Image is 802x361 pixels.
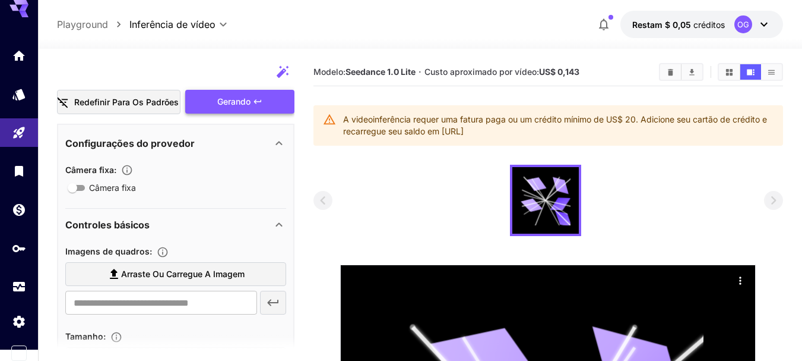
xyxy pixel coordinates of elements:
[424,67,539,77] font: Custo aproximado por vídeo:
[152,246,173,258] button: Carregar imagens de quadros.
[740,64,761,80] button: Mostrar vídeos na visualização de vídeo
[718,63,783,81] div: Mostrar vídeos em visualização em gradeMostrar vídeos na visualização de vídeoMostrar vídeos na v...
[217,96,251,106] font: Gerando
[65,129,286,158] div: Configurações do provedor
[57,17,108,32] a: Playground
[632,20,691,30] font: Restam $ 0,05
[313,67,345,77] font: Modelo:
[65,262,286,287] label: Arraste ou carregue a imagem
[737,20,749,29] font: OG
[731,271,749,289] div: Ações
[539,67,579,77] font: US$ 0,143
[12,314,26,329] div: Configurações
[419,66,421,78] font: ·
[65,137,195,149] font: Configurações do provedor
[12,164,26,178] div: Biblioteca
[693,20,725,30] font: créditos
[12,87,26,102] div: Modelos
[57,17,129,32] nav: migalha de pão
[12,280,26,294] div: Uso
[12,202,26,217] div: Carteira
[65,219,150,231] font: Controles básicos
[632,18,725,31] div: $ 0,05
[185,90,294,114] button: Gerando
[681,64,702,80] button: Baixar tudo
[74,97,179,107] font: Redefinir para os padrões
[12,121,26,136] div: Parque infantil
[11,346,27,361] button: Expand sidebar
[129,18,215,30] font: Inferência de vídeo
[65,246,150,256] font: Imagens de quadros
[660,64,681,80] button: Vídeos claros
[761,64,782,80] button: Mostrar vídeos na visualização de lista
[12,241,26,256] div: Chaves de API
[121,269,245,279] font: Arraste ou carregue a imagem
[103,331,106,341] font: :
[150,246,152,256] font: :
[345,67,416,77] font: Seedance 1.0 Lite
[89,183,136,193] font: Câmera fixa
[719,64,740,80] button: Mostrar vídeos em visualização em grade
[106,331,127,343] button: Ajuste as dimensões da imagem gerada especificando sua largura e altura em pixels ou selecione en...
[65,165,114,175] font: Câmera fixa
[620,11,783,38] button: $ 0,05OG
[12,45,26,59] div: Lar
[114,165,116,175] font: :
[65,331,103,341] font: Tamanho
[65,211,286,239] div: Controles básicos
[659,63,703,81] div: Vídeos clarosBaixar tudo
[57,90,180,114] button: Redefinir para os padrões
[343,114,767,136] font: A videoinferência requer uma fatura paga ou um crédito mínimo de US$ 20. Adicione seu cartão de c...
